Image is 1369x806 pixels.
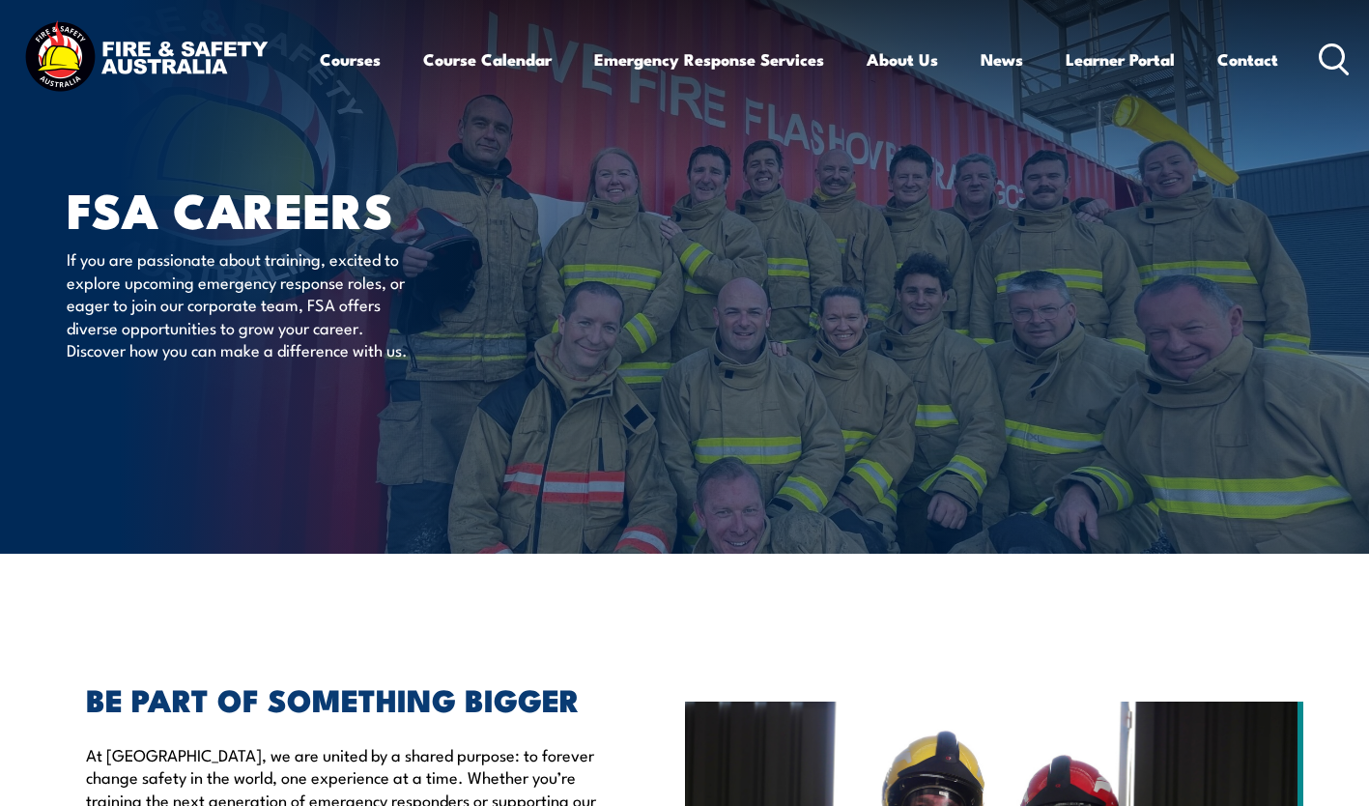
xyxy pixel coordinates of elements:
[423,34,552,85] a: Course Calendar
[1066,34,1175,85] a: Learner Portal
[981,34,1023,85] a: News
[320,34,381,85] a: Courses
[67,247,419,360] p: If you are passionate about training, excited to explore upcoming emergency response roles, or ea...
[86,685,596,712] h2: BE PART OF SOMETHING BIGGER
[1217,34,1278,85] a: Contact
[67,187,544,229] h1: FSA Careers
[867,34,938,85] a: About Us
[594,34,824,85] a: Emergency Response Services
